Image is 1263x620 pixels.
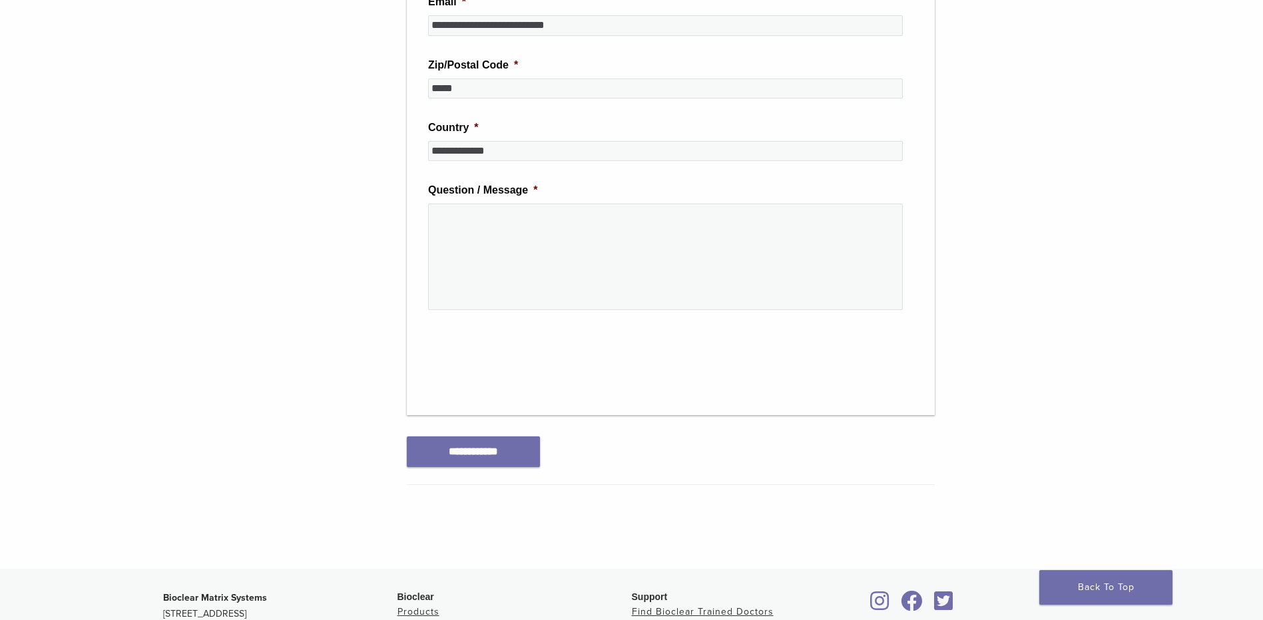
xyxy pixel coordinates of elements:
[930,599,958,612] a: Bioclear
[1039,570,1172,605] a: Back To Top
[632,591,668,602] span: Support
[428,184,538,198] label: Question / Message
[632,606,774,617] a: Find Bioclear Trained Doctors
[428,331,631,383] iframe: reCAPTCHA
[428,59,518,73] label: Zip/Postal Code
[866,599,894,612] a: Bioclear
[163,592,267,603] strong: Bioclear Matrix Systems
[397,606,439,617] a: Products
[397,591,434,602] span: Bioclear
[428,121,479,135] label: Country
[897,599,927,612] a: Bioclear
